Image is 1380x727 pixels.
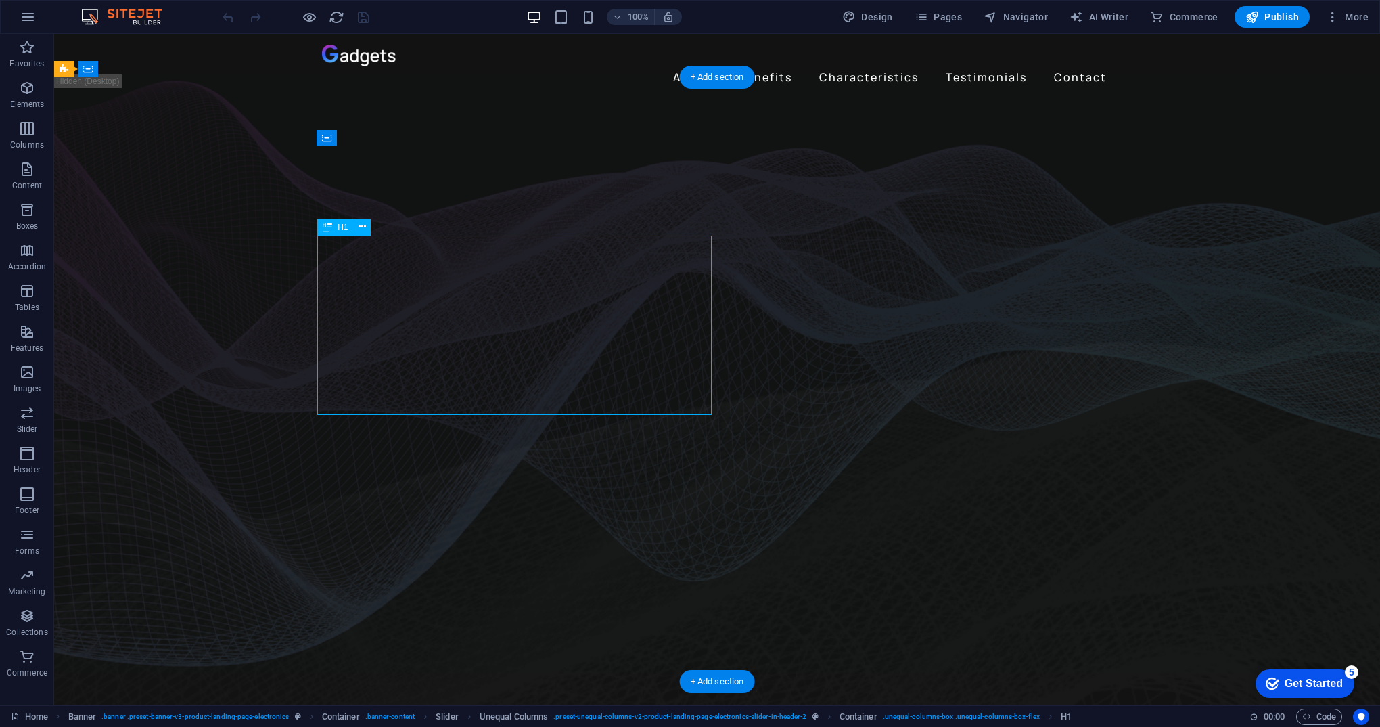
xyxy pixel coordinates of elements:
h6: Session time [1249,709,1285,725]
p: Accordion [8,261,46,272]
p: Footer [15,505,39,516]
button: reload [328,9,344,25]
span: . banner-content [365,709,415,725]
p: Features [11,343,43,353]
p: Boxes [16,221,39,232]
p: Columns [10,139,44,150]
i: This element is a customizable preset [295,713,301,720]
span: Click to select. Double-click to edit [480,709,548,725]
img: Editor Logo [78,9,179,25]
button: Pages [909,6,967,28]
span: Click to select. Double-click to edit [436,709,459,725]
div: + Add section [680,66,755,89]
p: Collections [6,627,47,638]
span: Click to select. Double-click to edit [68,709,97,725]
span: Commerce [1150,10,1218,24]
button: AI Writer [1064,6,1134,28]
span: . unequal-columns-box .unequal-columns-box-flex [883,709,1040,725]
span: H1 [338,223,348,232]
span: : [1273,711,1275,722]
div: Design (Ctrl+Alt+Y) [837,6,898,28]
p: Header [14,464,41,475]
p: Favorites [9,58,44,69]
span: Publish [1245,10,1299,24]
span: Navigator [984,10,1048,24]
i: This element is a customizable preset [812,713,819,720]
span: Click to select. Double-click to edit [322,709,360,725]
button: 100% [607,9,655,25]
i: Reload page [329,9,344,25]
button: Usercentrics [1353,709,1369,725]
span: Design [842,10,893,24]
button: Commerce [1145,6,1224,28]
span: AI Writer [1069,10,1128,24]
p: Commerce [7,667,47,678]
nav: breadcrumb [68,709,1072,725]
div: Get Started 5 items remaining, 0% complete [7,7,106,35]
button: More [1320,6,1374,28]
button: Design [837,6,898,28]
p: Elements [10,99,45,110]
span: Click to select. Double-click to edit [1061,709,1072,725]
span: . banner .preset-banner-v3-product-landing-page-electronics [101,709,289,725]
span: Code [1302,709,1336,725]
button: Publish [1235,6,1310,28]
i: On resize automatically adjust zoom level to fit chosen device. [662,11,674,23]
span: Click to select. Double-click to edit [839,709,877,725]
button: Code [1296,709,1342,725]
p: Marketing [8,586,45,597]
button: Click here to leave preview mode and continue editing [301,9,317,25]
p: Slider [17,424,38,435]
span: More [1326,10,1368,24]
p: Images [14,383,41,394]
span: . preset-unequal-columns-v2-product-landing-page-electronics-slider-in-header-2 [553,709,806,725]
button: Navigator [978,6,1053,28]
h6: 100% [627,9,649,25]
div: 5 [97,3,110,16]
p: Forms [15,546,39,556]
div: + Add section [680,670,755,693]
div: Get Started [37,15,95,27]
a: Click to cancel selection. Double-click to open Pages [11,709,48,725]
p: Content [12,180,42,191]
p: Tables [15,302,39,313]
span: 00 00 [1264,709,1285,725]
span: Pages [915,10,962,24]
